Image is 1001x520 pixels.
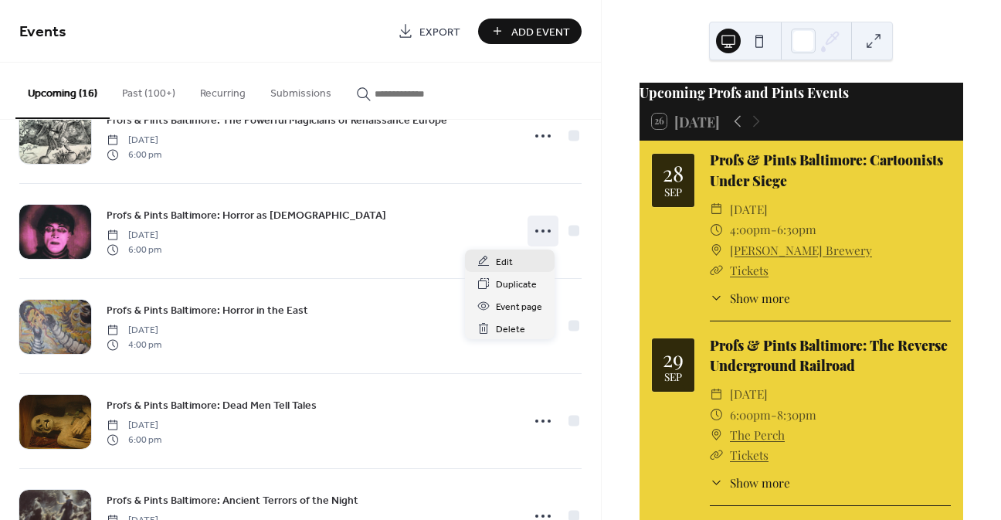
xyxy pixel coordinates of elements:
span: [DATE] [107,419,161,433]
button: Past (100+) [110,63,188,117]
div: ​ [710,199,724,219]
div: ​ [710,260,724,280]
button: ​Show more [710,474,790,491]
span: Delete [496,321,525,338]
a: Profs & Pints Baltimore: Ancient Terrors of the Night [107,491,358,509]
span: Duplicate [496,277,537,293]
div: ​ [710,289,724,307]
span: [DATE] [730,384,768,404]
a: Profs & Pints Baltimore: Dead Men Tell Tales [107,396,317,414]
div: ​ [710,240,724,260]
span: Show more [730,289,790,307]
span: [DATE] [107,324,161,338]
a: Profs & Pints Baltimore: Horror in the East [107,301,308,319]
button: Submissions [258,63,344,117]
div: 29 [663,348,684,369]
a: [PERSON_NAME] Brewery [730,240,872,260]
a: Export [386,19,472,44]
span: Profs & Pints Baltimore: Horror as [DEMOGRAPHIC_DATA] [107,208,386,224]
span: 6:00 pm [107,243,161,257]
div: ​ [710,445,724,465]
a: Tickets [730,447,769,463]
div: ​ [710,405,724,425]
span: [DATE] [730,199,768,219]
button: Upcoming (16) [15,63,110,119]
a: Profs & Pints Baltimore: Horror as [DEMOGRAPHIC_DATA] [107,206,386,224]
span: Add Event [511,24,570,40]
span: Profs & Pints Baltimore: The Powerful Magicians of Renaissance Europe [107,113,447,129]
a: Profs & Pints Baltimore: The Reverse Underground Railroad [710,336,948,374]
button: Recurring [188,63,258,117]
div: ​ [710,219,724,240]
span: Edit [496,254,513,270]
span: Profs & Pints Baltimore: Ancient Terrors of the Night [107,493,358,509]
a: Profs & Pints Baltimore: The Powerful Magicians of Renaissance Europe [107,111,447,129]
span: - [771,405,777,425]
span: 4:00 pm [107,338,161,352]
span: 6:00 pm [107,433,161,447]
div: Sep [664,372,682,382]
button: Add Event [478,19,582,44]
span: 8:30pm [777,405,816,425]
span: Event page [496,299,542,315]
div: 28 [663,162,684,184]
span: - [771,219,777,240]
span: [DATE] [107,229,161,243]
span: Profs & Pints Baltimore: Horror in the East [107,303,308,319]
span: Export [419,24,460,40]
span: 6:00 pm [107,148,161,161]
a: Profs & Pints Baltimore: Cartoonists Under Siege [710,151,943,189]
span: Show more [730,474,790,491]
div: Upcoming Profs and Pints Events [640,83,963,103]
div: ​ [710,384,724,404]
div: ​ [710,425,724,445]
a: Tickets [730,262,769,278]
span: 6:30pm [777,219,816,240]
span: 4:00pm [730,219,771,240]
span: Profs & Pints Baltimore: Dead Men Tell Tales [107,398,317,414]
span: 6:00pm [730,405,771,425]
span: Events [19,17,66,47]
button: ​Show more [710,289,790,307]
span: [DATE] [107,134,161,148]
a: The Perch [730,425,785,445]
div: Sep [664,187,682,198]
div: ​ [710,474,724,491]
